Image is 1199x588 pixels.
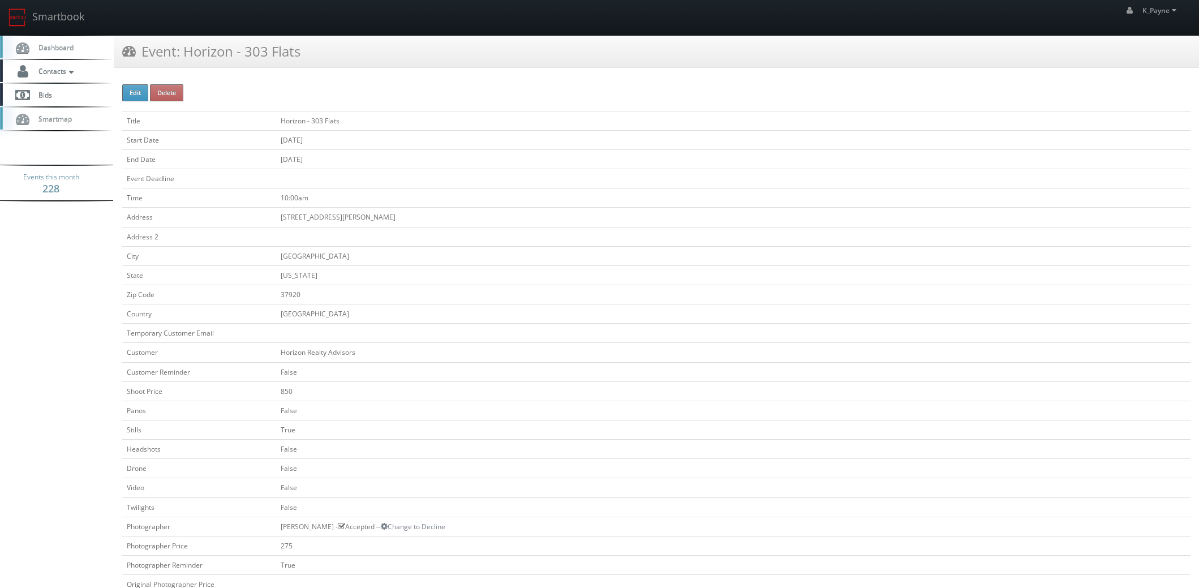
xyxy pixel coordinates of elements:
td: [GEOGRAPHIC_DATA] [276,304,1191,324]
td: 275 [276,536,1191,555]
td: Customer Reminder [122,362,276,381]
td: Country [122,304,276,324]
td: [DATE] [276,130,1191,149]
td: Stills [122,420,276,439]
td: Time [122,188,276,208]
td: False [276,497,1191,517]
td: Photographer Price [122,536,276,555]
td: Horizon - 303 Flats [276,111,1191,130]
td: City [122,246,276,265]
td: 850 [276,381,1191,401]
img: smartbook-logo.png [8,8,27,27]
td: Address [122,208,276,227]
td: [PERSON_NAME] - Accepted -- [276,517,1191,536]
span: Bids [33,90,52,100]
td: Temporary Customer Email [122,324,276,343]
span: K_Payne [1142,6,1180,15]
td: Twilights [122,497,276,517]
td: Shoot Price [122,381,276,401]
button: Edit [122,84,148,101]
button: Delete [150,84,183,101]
td: [STREET_ADDRESS][PERSON_NAME] [276,208,1191,227]
td: Event Deadline [122,169,276,188]
span: Events this month [23,171,79,183]
td: 37920 [276,285,1191,304]
td: Photographer [122,517,276,536]
td: False [276,362,1191,381]
td: Horizon Realty Advisors [276,343,1191,362]
td: 10:00am [276,188,1191,208]
td: Address 2 [122,227,276,246]
td: True [276,555,1191,574]
td: Title [122,111,276,130]
td: Headshots [122,440,276,459]
td: Panos [122,401,276,420]
td: [DATE] [276,149,1191,169]
td: [US_STATE] [276,265,1191,285]
span: Smartmap [33,114,72,123]
td: Drone [122,459,276,478]
td: False [276,478,1191,497]
td: Zip Code [122,285,276,304]
td: End Date [122,149,276,169]
a: Change to Decline [381,522,445,531]
td: False [276,401,1191,420]
td: State [122,265,276,285]
td: True [276,420,1191,439]
td: [GEOGRAPHIC_DATA] [276,246,1191,265]
td: Photographer Reminder [122,555,276,574]
span: Contacts [33,66,76,76]
td: Start Date [122,130,276,149]
td: False [276,459,1191,478]
span: Dashboard [33,42,74,52]
h3: Event: Horizon - 303 Flats [122,41,300,61]
strong: 228 [42,182,59,195]
td: Video [122,478,276,497]
td: Customer [122,343,276,362]
td: False [276,440,1191,459]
